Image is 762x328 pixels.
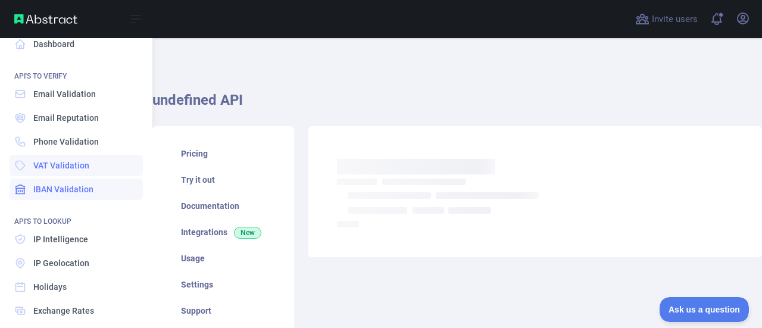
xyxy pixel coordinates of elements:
[10,131,143,152] a: Phone Validation
[33,305,94,317] span: Exchange Rates
[10,83,143,105] a: Email Validation
[167,271,280,298] a: Settings
[33,257,89,269] span: IP Geolocation
[10,155,143,176] a: VAT Validation
[10,276,143,298] a: Holidays
[167,193,280,219] a: Documentation
[167,219,280,245] a: Integrations New
[152,90,762,119] h1: undefined API
[14,14,77,24] img: Abstract API
[33,136,99,148] span: Phone Validation
[10,202,143,226] div: API'S TO LOOKUP
[633,10,700,29] button: Invite users
[33,112,99,124] span: Email Reputation
[652,13,698,26] span: Invite users
[167,298,280,324] a: Support
[167,140,280,167] a: Pricing
[10,252,143,274] a: IP Geolocation
[10,300,143,321] a: Exchange Rates
[660,297,750,322] iframe: Toggle Customer Support
[167,245,280,271] a: Usage
[167,167,280,193] a: Try it out
[234,227,261,239] span: New
[33,281,67,293] span: Holidays
[10,107,143,129] a: Email Reputation
[10,179,143,200] a: IBAN Validation
[10,229,143,250] a: IP Intelligence
[10,57,143,81] div: API'S TO VERIFY
[33,183,93,195] span: IBAN Validation
[10,33,143,55] a: Dashboard
[33,88,96,100] span: Email Validation
[33,233,88,245] span: IP Intelligence
[33,160,89,171] span: VAT Validation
